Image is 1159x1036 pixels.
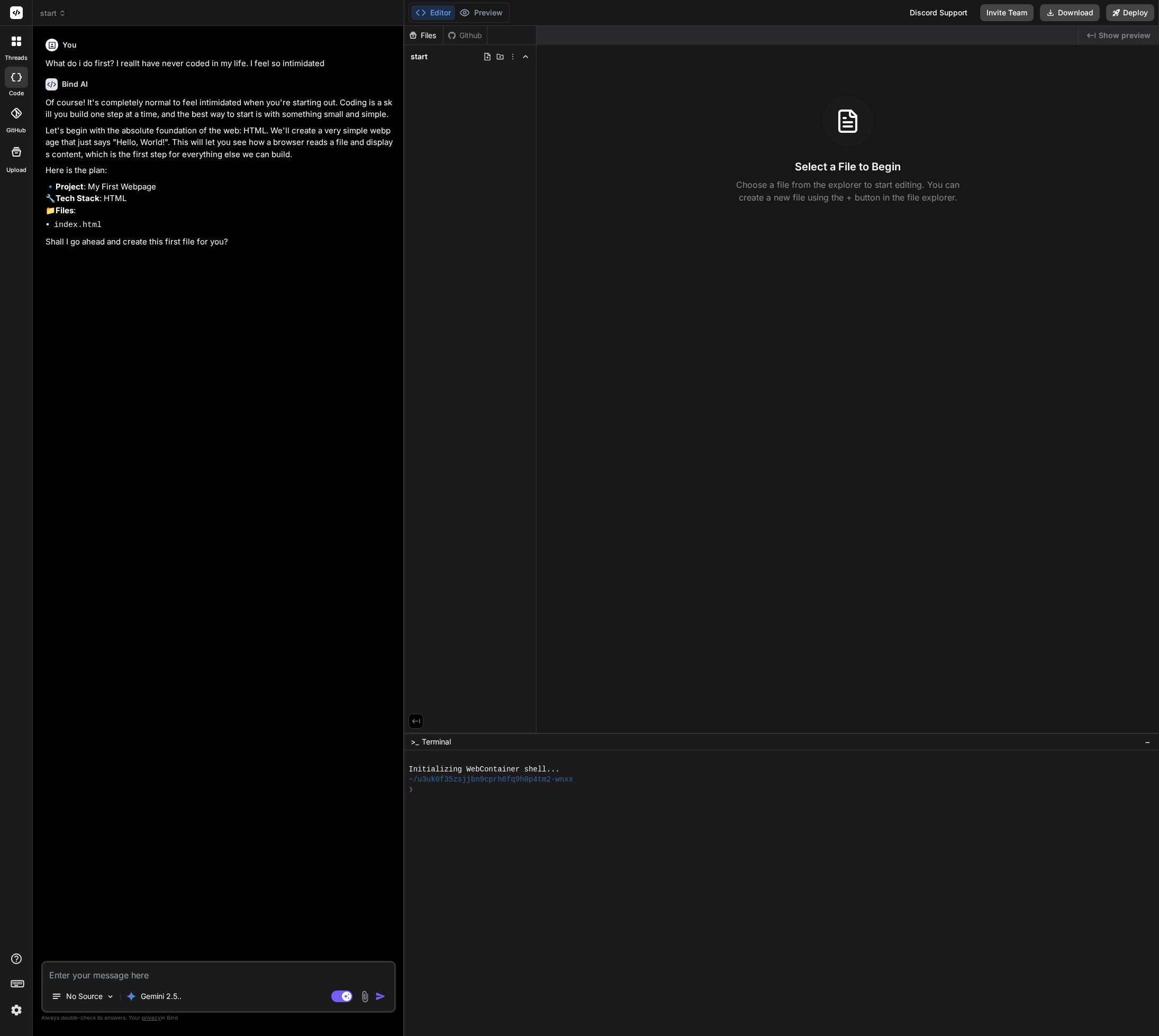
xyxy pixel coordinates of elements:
p: 🔹 : My First Webpage 🔧 : HTML 📁 : [46,181,394,217]
label: Upload [6,166,26,175]
button: − [1143,733,1153,750]
h6: You [62,40,77,50]
p: Choose a file from the explorer to start editing. You can create a new file using the + button in... [729,178,966,204]
p: Gemini 2.5.. [141,991,182,1002]
p: Let's begin with the absolute foundation of the web: HTML. We'll create a very simple webpage tha... [46,125,394,161]
strong: Tech Stack [56,193,99,203]
button: Download [1040,4,1100,21]
button: Preview [455,5,507,20]
div: Github [443,30,487,41]
span: Show preview [1099,30,1151,41]
h6: Bind AI [62,79,88,89]
div: Files [404,30,443,41]
img: icon [375,991,386,1002]
strong: Files [56,205,74,215]
p: No Source [66,991,103,1002]
span: − [1145,737,1151,747]
p: Shall I go ahead and create this first file for you? [46,236,394,248]
label: threads [5,53,28,62]
span: privacy [142,1014,161,1021]
p: Of course! It's completely normal to feel intimidated when you're starting out. Coding is a skill... [46,97,394,121]
p: Here is the plan: [46,165,394,177]
img: attachment [359,990,371,1003]
label: code [9,89,24,98]
code: index.html [54,221,102,230]
button: Editor [411,5,455,20]
strong: Project [56,181,84,192]
label: GitHub [6,126,26,135]
h3: Select a File to Begin [795,159,901,174]
span: Terminal [422,737,451,747]
p: Always double-check its answers. Your in Bind [41,1013,396,1023]
img: settings [7,1001,25,1019]
span: ❯ [409,785,414,795]
img: Gemini 2.5 Pro [126,991,137,1002]
img: Pick Models [106,992,115,1001]
button: Invite Team [980,4,1034,21]
div: Discord Support [903,4,974,21]
p: What do i do first? I reallt have never coded in my life. I feel so intimidated [46,58,394,70]
span: start [411,51,428,62]
span: start [40,8,66,19]
button: Deploy [1106,4,1154,21]
span: Initializing WebContainer shell... [409,765,559,775]
span: >_ [411,737,419,747]
span: ~/u3uk0f35zsjjbn9cprh6fq9h0p4tm2-wnxx [409,775,573,785]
